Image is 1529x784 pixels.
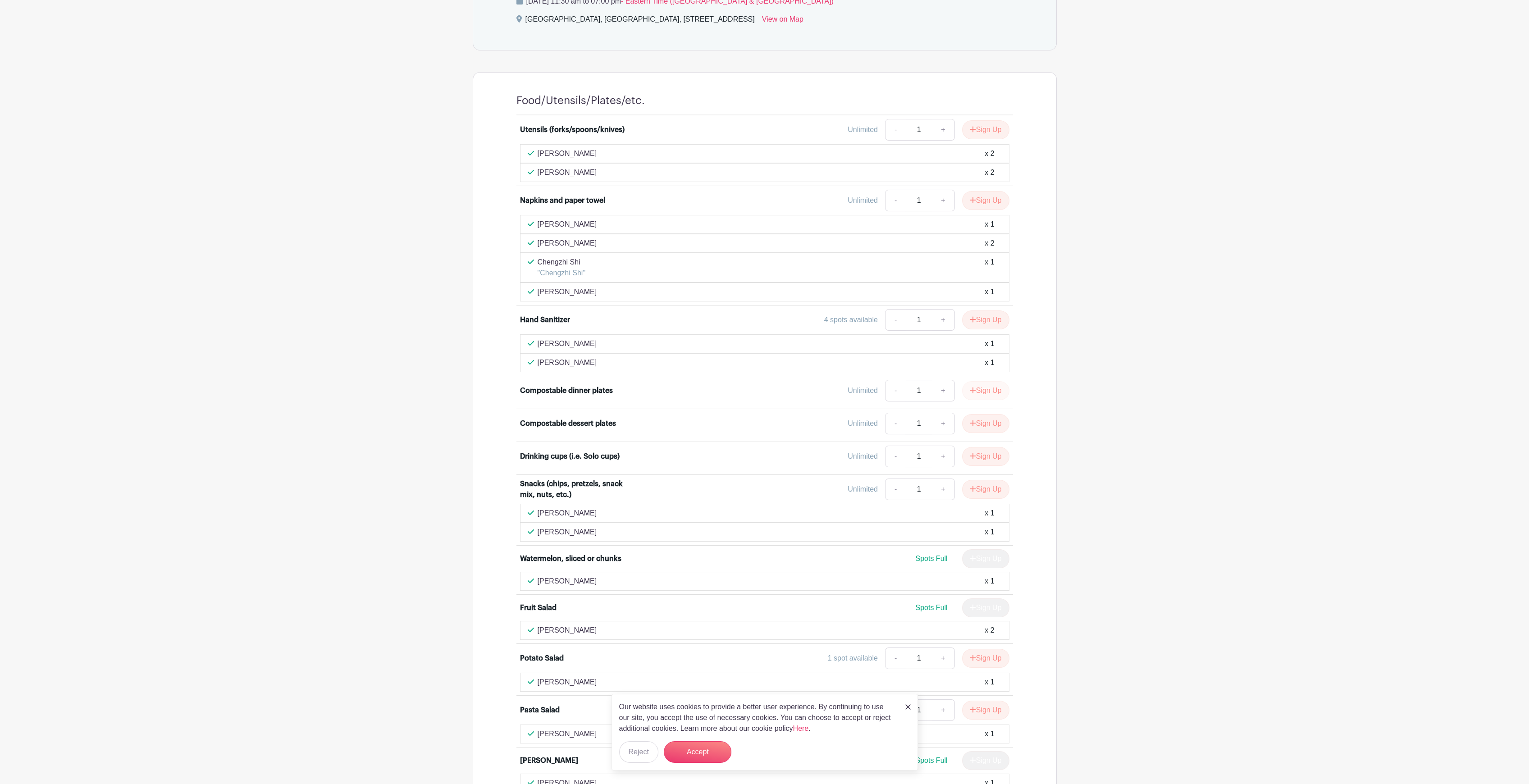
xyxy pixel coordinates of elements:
[962,120,1009,139] button: Sign Up
[538,338,597,349] p: [PERSON_NAME]
[520,418,616,429] div: Compostable dessert plates
[848,124,878,135] div: Unlimited
[962,480,1009,499] button: Sign Up
[985,238,994,249] div: x 2
[962,310,1009,329] button: Sign Up
[525,14,755,28] div: [GEOGRAPHIC_DATA], [GEOGRAPHIC_DATA], [STREET_ADDRESS]
[520,553,621,564] div: Watermelon, sliced or chunks
[932,647,954,669] a: +
[848,451,878,462] div: Unlimited
[538,219,597,230] p: [PERSON_NAME]
[538,268,586,278] p: "Chengzhi Shi"
[885,380,906,401] a: -
[520,479,632,500] div: Snacks (chips, pretzels, snack mix, nuts, etc.)
[520,755,578,766] div: [PERSON_NAME]
[538,677,597,688] p: [PERSON_NAME]
[962,649,1009,668] button: Sign Up
[619,741,658,763] button: Reject
[538,527,597,538] p: [PERSON_NAME]
[520,315,570,325] div: Hand Sanitizer
[619,702,896,734] p: Our website uses cookies to provide a better user experience. By continuing to use our site, you ...
[985,527,994,538] div: x 1
[915,604,947,611] span: Spots Full
[848,484,878,495] div: Unlimited
[538,729,597,739] p: [PERSON_NAME]
[885,647,906,669] a: -
[848,418,878,429] div: Unlimited
[885,413,906,434] a: -
[538,576,597,587] p: [PERSON_NAME]
[538,625,597,636] p: [PERSON_NAME]
[962,191,1009,210] button: Sign Up
[793,725,809,732] a: Here
[915,757,947,764] span: Spots Full
[962,381,1009,400] button: Sign Up
[538,357,597,368] p: [PERSON_NAME]
[985,167,994,178] div: x 2
[762,14,803,28] a: View on Map
[932,699,954,721] a: +
[932,119,954,141] a: +
[985,729,994,739] div: x 1
[520,602,557,613] div: Fruit Salad
[520,451,620,462] div: Drinking cups (i.e. Solo cups)
[885,446,906,467] a: -
[962,447,1009,466] button: Sign Up
[538,148,597,159] p: [PERSON_NAME]
[520,705,560,716] div: Pasta Salad
[885,309,906,331] a: -
[985,508,994,519] div: x 1
[985,576,994,587] div: x 1
[932,479,954,500] a: +
[932,380,954,401] a: +
[905,704,911,710] img: close_button-5f87c8562297e5c2d7936805f587ecaba9071eb48480494691a3f1689db116b3.svg
[985,357,994,368] div: x 1
[538,257,586,268] p: Chengzhi Shi
[538,508,597,519] p: [PERSON_NAME]
[932,309,954,331] a: +
[962,701,1009,720] button: Sign Up
[885,190,906,211] a: -
[932,413,954,434] a: +
[828,653,878,664] div: 1 spot available
[985,677,994,688] div: x 1
[885,119,906,141] a: -
[985,287,994,297] div: x 1
[520,385,613,396] div: Compostable dinner plates
[985,219,994,230] div: x 1
[520,653,564,664] div: Potato Salad
[848,385,878,396] div: Unlimited
[885,479,906,500] a: -
[985,148,994,159] div: x 2
[538,287,597,297] p: [PERSON_NAME]
[985,625,994,636] div: x 2
[932,446,954,467] a: +
[516,94,645,107] h4: Food/Utensils/Plates/etc.
[962,414,1009,433] button: Sign Up
[538,238,597,249] p: [PERSON_NAME]
[932,190,954,211] a: +
[664,741,731,763] button: Accept
[985,257,994,278] div: x 1
[985,338,994,349] div: x 1
[520,124,625,135] div: Utensils (forks/spoons/knives)
[538,167,597,178] p: [PERSON_NAME]
[848,195,878,206] div: Unlimited
[915,555,947,562] span: Spots Full
[824,315,878,325] div: 4 spots available
[520,195,605,206] div: Napkins and paper towel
